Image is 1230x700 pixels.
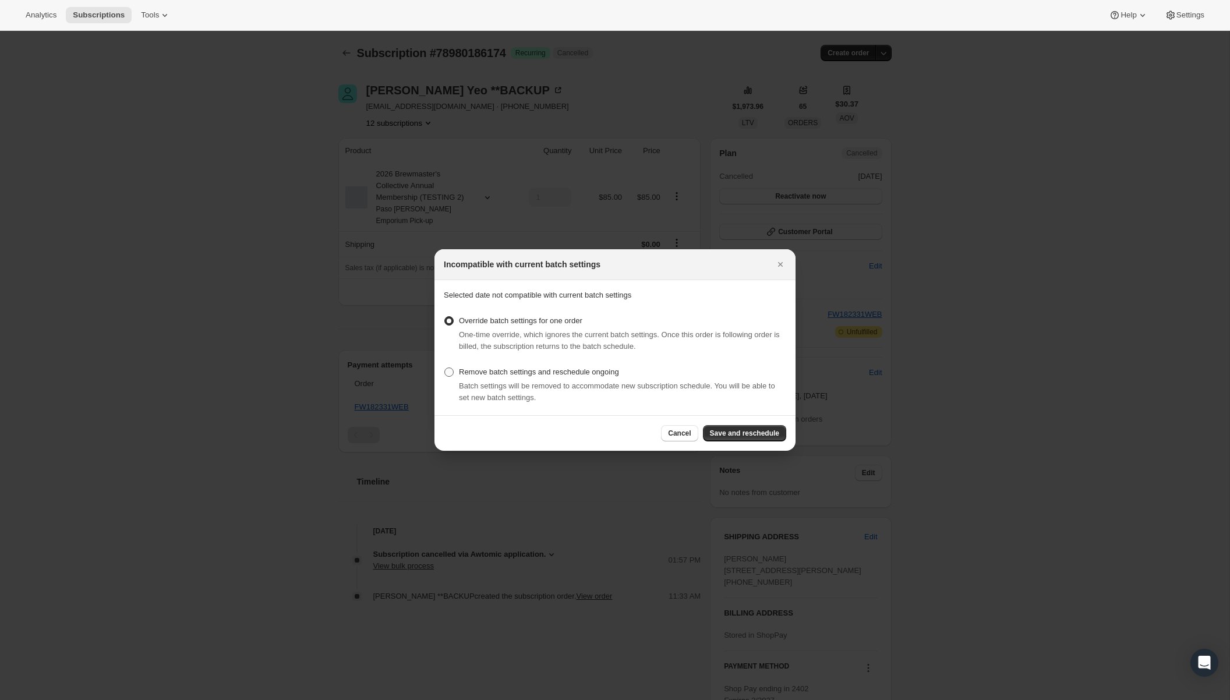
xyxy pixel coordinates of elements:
button: Tools [134,7,178,23]
span: One-time override, which ignores the current batch settings. Once this order is following order i... [459,330,780,351]
span: Selected date not compatible with current batch settings [444,291,631,299]
h2: Incompatible with current batch settings [444,259,600,270]
span: Help [1121,10,1136,20]
span: Subscriptions [73,10,125,20]
span: Settings [1176,10,1204,20]
span: Override batch settings for one order [459,316,582,325]
span: Tools [141,10,159,20]
button: Save and reschedule [703,425,786,441]
span: Cancel [668,429,691,438]
span: Remove batch settings and reschedule ongoing [459,367,619,376]
button: Analytics [19,7,63,23]
button: Help [1102,7,1155,23]
button: Cancel [661,425,698,441]
button: Close [772,256,789,273]
button: Settings [1158,7,1211,23]
div: Open Intercom Messenger [1190,649,1218,677]
button: Subscriptions [66,7,132,23]
span: Save and reschedule [710,429,779,438]
span: Batch settings will be removed to accommodate new subscription schedule. You will be able to set ... [459,381,775,402]
span: Analytics [26,10,56,20]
